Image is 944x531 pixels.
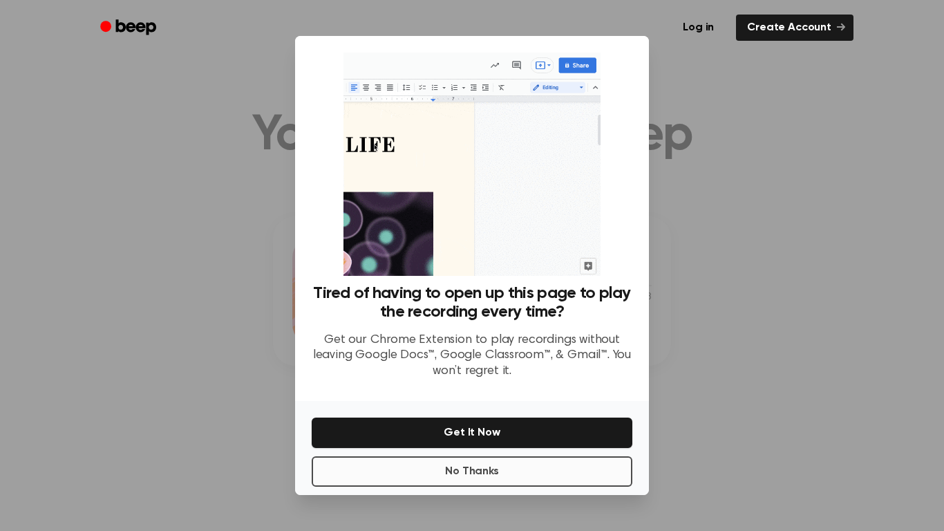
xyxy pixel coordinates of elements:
[312,456,632,487] button: No Thanks
[312,333,632,380] p: Get our Chrome Extension to play recordings without leaving Google Docs™, Google Classroom™, & Gm...
[312,284,632,322] h3: Tired of having to open up this page to play the recording every time?
[736,15,853,41] a: Create Account
[312,418,632,448] button: Get It Now
[669,12,728,44] a: Log in
[91,15,169,41] a: Beep
[343,53,600,276] img: Beep extension in action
